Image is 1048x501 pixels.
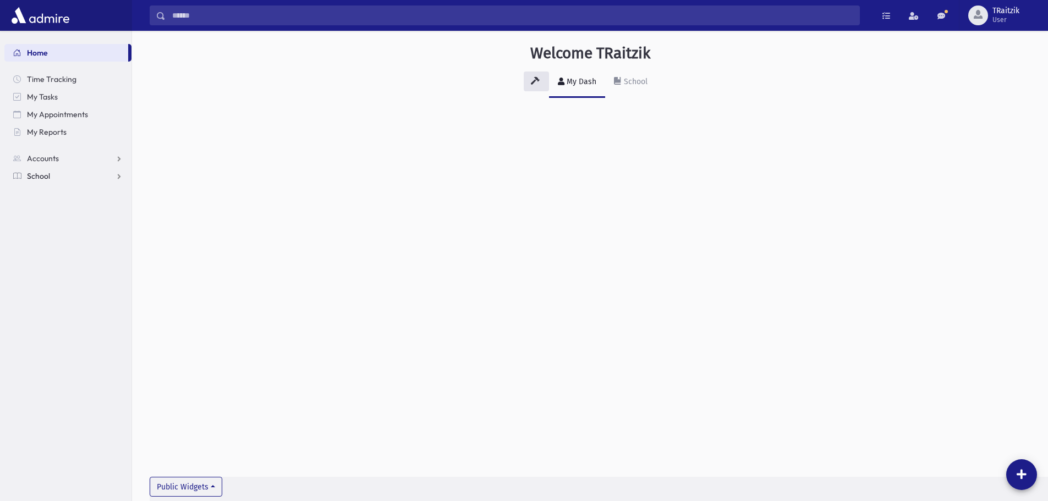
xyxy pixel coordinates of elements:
span: User [992,15,1019,24]
a: Time Tracking [4,70,131,88]
a: My Reports [4,123,131,141]
div: School [622,77,648,86]
span: TRaitzik [992,7,1019,15]
span: My Tasks [27,92,58,102]
a: School [4,167,131,185]
span: Time Tracking [27,74,76,84]
button: Public Widgets [150,477,222,497]
a: My Dash [549,67,605,98]
a: School [605,67,656,98]
a: My Tasks [4,88,131,106]
span: My Appointments [27,109,88,119]
a: Home [4,44,128,62]
h3: Welcome TRaitzik [530,44,650,63]
img: AdmirePro [9,4,72,26]
a: Accounts [4,150,131,167]
div: My Dash [564,77,596,86]
span: Accounts [27,153,59,163]
span: My Reports [27,127,67,137]
span: School [27,171,50,181]
span: Home [27,48,48,58]
a: My Appointments [4,106,131,123]
input: Search [166,5,859,25]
